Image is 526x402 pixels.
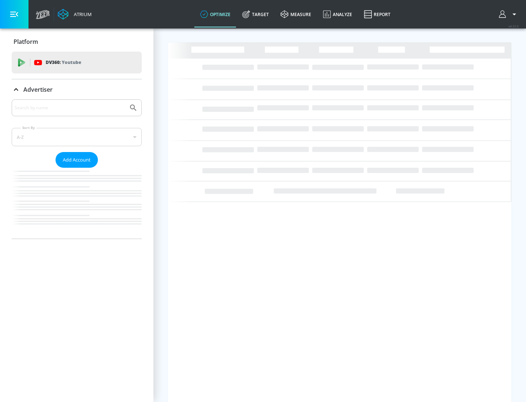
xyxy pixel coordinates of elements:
a: Analyze [317,1,358,27]
div: A-Z [12,128,142,146]
a: Report [358,1,396,27]
p: Advertiser [23,86,53,94]
p: Platform [14,38,38,46]
p: Youtube [62,58,81,66]
div: Advertiser [12,79,142,100]
span: v 4.32.0 [508,24,519,28]
label: Sort By [21,125,37,130]
a: optimize [194,1,236,27]
div: Atrium [71,11,92,18]
nav: list of Advertiser [12,168,142,239]
a: Target [236,1,275,27]
p: DV360: [46,58,81,67]
div: Platform [12,31,142,52]
a: measure [275,1,317,27]
button: Add Account [56,152,98,168]
div: DV360: Youtube [12,52,142,73]
span: Add Account [63,156,91,164]
input: Search by name [15,103,125,113]
a: Atrium [58,9,92,20]
div: Advertiser [12,99,142,239]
